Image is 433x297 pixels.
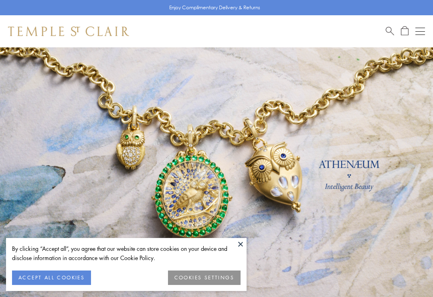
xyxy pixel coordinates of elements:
div: By clicking “Accept all”, you agree that our website can store cookies on your device and disclos... [12,244,241,262]
a: Open Shopping Bag [401,26,409,36]
p: Enjoy Complimentary Delivery & Returns [169,4,260,12]
button: ACCEPT ALL COOKIES [12,271,91,285]
button: COOKIES SETTINGS [168,271,241,285]
a: Search [386,26,394,36]
img: Temple St. Clair [8,26,129,36]
button: Open navigation [415,26,425,36]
